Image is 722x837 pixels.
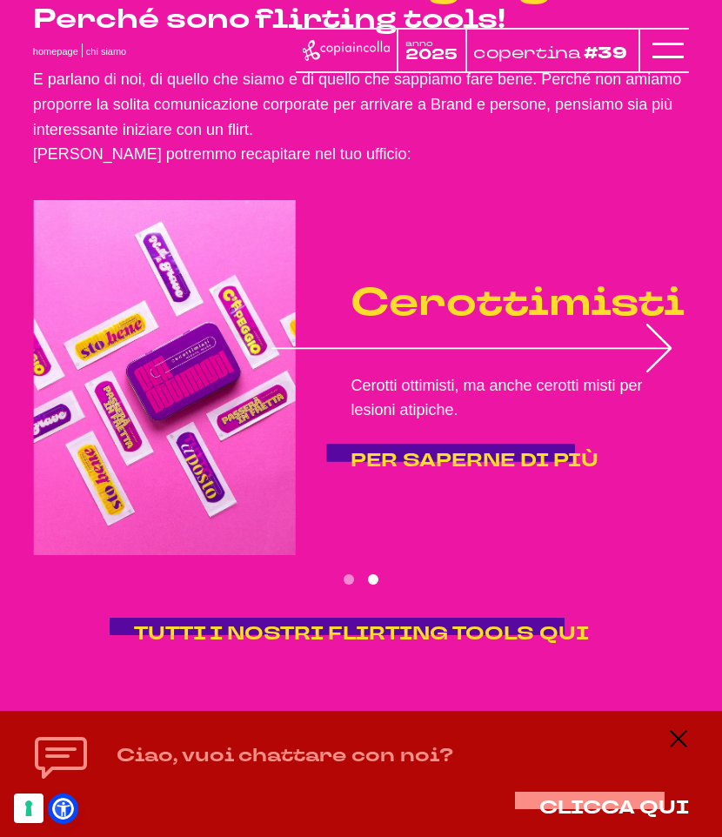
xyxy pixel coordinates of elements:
[405,44,458,64] tspan: 2025
[33,200,689,555] li: 2 of 2
[351,282,685,324] h4: Cerottimisti
[405,37,433,49] tspan: anno
[14,793,43,823] button: Le tue preferenze relative al consenso per le tecnologie di tracciamento
[134,624,589,646] a: TUTTI I NOSTRI FLIRTING TOOLS QUI
[539,795,689,820] span: CLICCA QUI
[539,798,689,820] button: CLICCA QUI
[52,798,74,820] a: Open Accessibility Menu
[351,373,685,424] p: Cerotti ottimisti, ma anche cerotti misti per lesioni atipiche.
[33,200,296,555] img: copiaincolla QueiDa(Y)s
[368,574,378,585] button: Go to slide 2
[33,67,689,142] p: E parlano di noi, di quello che siamo e di quello che sappiamo fare bene. Perché non amiamo propo...
[473,42,584,64] tspan: copertina
[33,46,78,57] a: homepage
[33,142,689,167] p: [PERSON_NAME] potremmo recapitare nel tuo ufficio:
[344,574,354,585] button: Go to slide 1
[86,46,126,57] span: chi siamo
[586,42,631,65] tspan: #39
[351,448,598,473] span: PER SAPERNE DI PIÙ
[33,569,689,592] ul: Select a slide to show
[134,621,589,646] span: TUTTI I NOSTRI FLIRTING TOOLS QUI
[117,743,453,768] h4: Ciao, vuoi chattare con noi?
